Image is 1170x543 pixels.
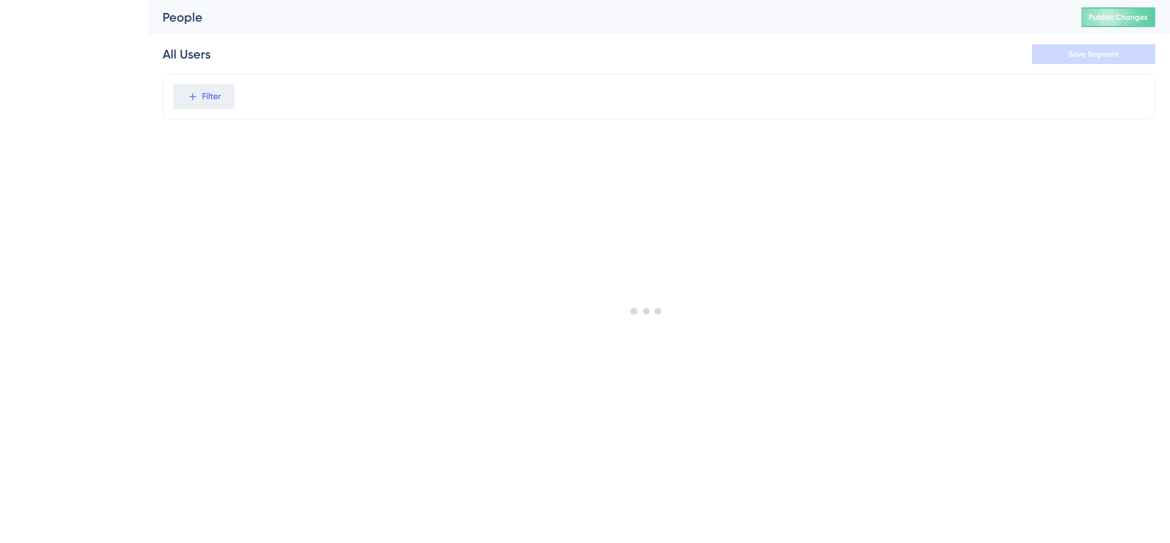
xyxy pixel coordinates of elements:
span: Publish Changes [1089,12,1148,22]
button: Publish Changes [1081,7,1155,27]
div: People [163,9,1051,26]
button: Save Segment [1032,44,1155,64]
div: All Users [163,46,211,63]
span: Save Segment [1068,49,1119,59]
